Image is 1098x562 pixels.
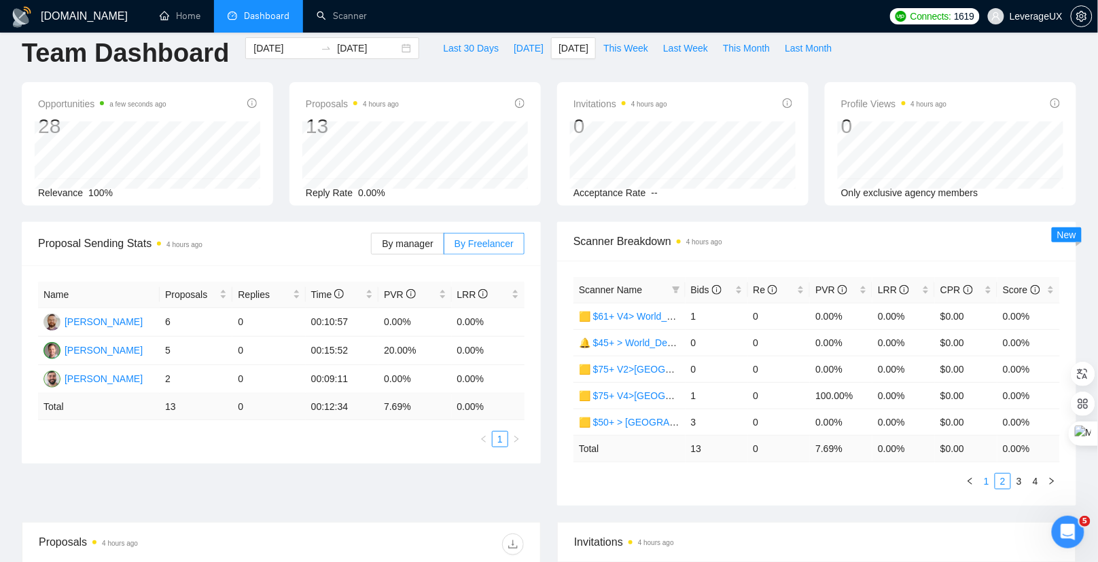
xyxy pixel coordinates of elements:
[579,417,944,428] a: 🟨 $50+ > [GEOGRAPHIC_DATA]+[GEOGRAPHIC_DATA] Only_Tony-UX/UI_General
[579,337,747,348] a: 🔔 $45+ > World_Design+Dev_General
[748,329,811,356] td: 0
[715,37,777,59] button: This Month
[478,289,488,299] span: info-circle
[452,394,525,420] td: 0.00 %
[1028,474,1043,489] a: 4
[43,344,143,355] a: TV[PERSON_NAME]
[39,533,281,555] div: Proposals
[686,329,748,356] td: 0
[306,308,378,337] td: 00:10:57
[334,289,344,299] span: info-circle
[503,539,523,550] span: download
[573,96,667,112] span: Invitations
[686,238,722,246] time: 4 hours ago
[1072,11,1092,22] span: setting
[686,356,748,382] td: 0
[810,382,872,409] td: 100.00%
[940,284,972,295] span: CPR
[997,303,1060,329] td: 0.00%
[232,308,305,337] td: 0
[1011,473,1027,489] li: 3
[691,284,722,295] span: Bids
[810,409,872,435] td: 0.00%
[317,10,367,22] a: searchScanner
[663,41,708,56] span: Last Week
[669,280,683,300] span: filter
[165,287,217,302] span: Proposals
[457,289,489,300] span: LRR
[966,477,974,485] span: left
[480,435,488,443] span: left
[38,96,166,112] span: Opportunities
[579,311,822,322] a: 🟨 $61+ V4> World_Design Only_Roman-UX/UI_General
[1012,474,1027,489] a: 3
[579,284,642,295] span: Scanner Name
[493,432,508,447] a: 1
[935,409,997,435] td: $0.00
[102,540,138,547] time: 4 hours ago
[551,37,596,59] button: [DATE]
[306,187,353,198] span: Reply Rate
[363,100,399,108] time: 4 hours ago
[443,41,499,56] span: Last 30 Days
[247,98,257,108] span: info-circle
[900,285,909,295] span: info-circle
[935,329,997,356] td: $0.00
[160,337,232,365] td: 5
[935,435,997,462] td: $ 0.00
[997,435,1060,462] td: 0.00 %
[748,382,811,409] td: 0
[1057,229,1076,240] span: New
[306,337,378,365] td: 00:15:52
[573,113,667,139] div: 0
[382,238,433,249] span: By manager
[508,431,525,447] li: Next Page
[65,371,143,386] div: [PERSON_NAME]
[573,435,686,462] td: Total
[476,431,492,447] li: Previous Page
[935,303,997,329] td: $0.00
[232,337,305,365] td: 0
[1044,473,1060,489] li: Next Page
[748,356,811,382] td: 0
[38,394,160,420] td: Total
[43,373,143,383] a: RL[PERSON_NAME]
[321,43,332,54] span: swap-right
[979,474,994,489] a: 1
[962,473,978,489] button: left
[1048,477,1056,485] span: right
[160,365,232,394] td: 2
[378,365,451,394] td: 0.00%
[810,303,872,329] td: 0.00%
[160,394,232,420] td: 13
[723,41,770,56] span: This Month
[603,41,648,56] span: This Week
[638,539,674,546] time: 4 hours ago
[238,287,289,302] span: Replies
[777,37,839,59] button: Last Month
[160,10,200,22] a: homeHome
[43,342,60,359] img: TV
[38,235,371,252] span: Proposal Sending Stats
[232,365,305,394] td: 0
[896,11,906,22] img: upwork-logo.png
[935,356,997,382] td: $0.00
[337,41,399,56] input: End date
[436,37,506,59] button: Last 30 Days
[631,100,667,108] time: 4 hours ago
[991,12,1001,21] span: user
[232,394,305,420] td: 0
[508,431,525,447] button: right
[954,9,974,24] span: 1619
[109,100,166,108] time: a few seconds ago
[963,285,973,295] span: info-circle
[559,41,588,56] span: [DATE]
[1071,5,1093,27] button: setting
[306,113,399,139] div: 13
[22,37,229,69] h1: Team Dashboard
[384,289,416,300] span: PVR
[911,100,947,108] time: 4 hours ago
[656,37,715,59] button: Last Week
[311,289,344,300] span: Time
[815,284,847,295] span: PVR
